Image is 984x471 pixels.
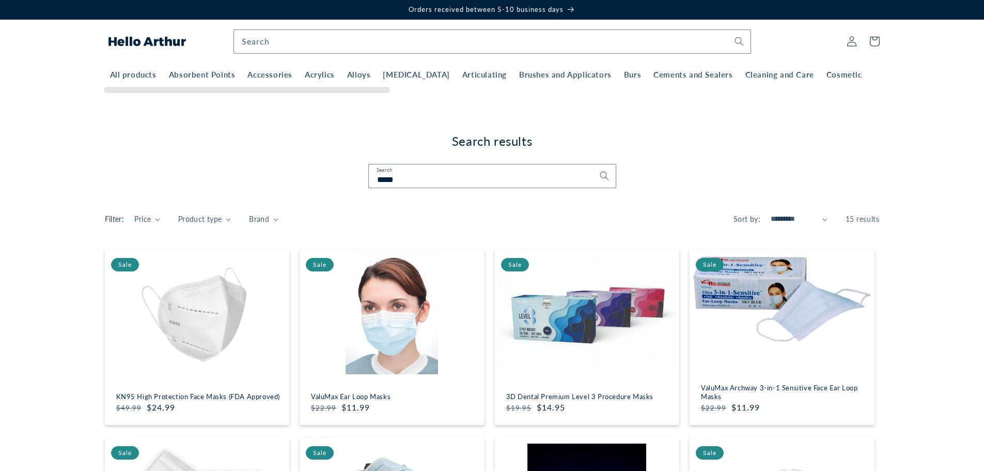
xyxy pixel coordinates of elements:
span: Price [134,214,151,224]
a: Cements and Sealers [647,64,739,80]
img: ValuMax Archway 3-in-1 Sensitive Face Ear Loop Masks [693,255,871,342]
span: Sale [306,258,334,271]
span: Absorbent Points [169,70,236,80]
a: Sale [693,255,871,342]
span: Cosmetic [826,70,862,80]
span: $11.99 [731,401,760,414]
span: Product type [178,214,222,224]
a: 3D Dental Premium Level 3 Procedure Masks $19.95 $14.95 [506,392,675,414]
a: [MEDICAL_DATA] [377,64,456,80]
a: Sale [303,255,481,374]
span: $24.99 [147,401,175,414]
summary: Product type [178,214,231,224]
a: Absorbent Points [163,64,242,80]
a: ValuMax Archway 3-in-1 Sensitive Face Ear Loop Masks $22.99 $11.99 [701,384,869,414]
a: Burs [618,64,647,80]
span: Burs [624,70,641,80]
span: All products [110,70,157,80]
a: KN95 High Protection Face Masks (FDA Approved) $49.99 $24.99 [116,392,285,414]
a: Accessories [241,64,299,80]
a: Sale [108,255,287,374]
s: $49.99 [116,404,142,412]
h3: ValuMax Ear Loop Masks [311,392,479,401]
label: Sort by: [733,215,760,223]
span: $14.95 [537,401,565,414]
a: Cleaning and Care [739,64,820,80]
button: Search [728,30,751,53]
a: ValuMax Ear Loop Masks $22.99 $11.99 [311,392,479,414]
span: Accessories [247,70,292,80]
a: Acrylics [299,64,341,80]
a: Sale [498,255,677,367]
h3: ValuMax Archway 3-in-1 Sensitive Face Ear Loop Masks [701,384,869,401]
h1: Search results [105,133,880,149]
span: Sale [696,446,724,460]
span: Alloys [347,70,371,80]
span: 15 results [846,215,880,223]
span: [MEDICAL_DATA] [383,70,449,80]
img: KN95 High Protection Face Masks (FDA Approved) [108,255,287,374]
span: Acrylics [305,70,335,80]
span: Cleaning and Care [745,70,814,80]
span: Sale [501,258,529,271]
a: All products [104,64,163,80]
span: Brand [249,214,269,224]
img: 3D Dental Premium Level 3 Procedure Masks [498,255,677,367]
s: $19.95 [506,404,532,412]
span: $11.99 [341,401,370,414]
s: $22.99 [701,404,726,412]
h3: 3D Dental Premium Level 3 Procedure Masks [506,392,675,401]
a: Alloys [341,64,377,80]
img: Hello Arthur logo [108,37,186,46]
summary: Brand [249,214,278,224]
span: Sale [696,258,724,271]
h3: KN95 High Protection Face Masks (FDA Approved) [116,392,285,401]
a: Cosmetic [820,64,868,80]
button: Search [593,164,616,187]
a: Brushes and Applicators [513,64,618,80]
span: Brushes and Applicators [519,70,612,80]
p: Orders received between 5-10 business days [10,5,974,14]
span: Cements and Sealers [653,70,732,80]
img: ValuMax Ear Loop Masks [303,255,481,374]
s: $22.99 [311,404,336,412]
span: Sale [111,446,139,460]
h2: Filter: [105,214,124,224]
summary: Price [134,214,160,224]
span: Articulating [462,70,507,80]
span: Sale [306,446,334,460]
span: Sale [111,258,139,271]
a: Articulating [456,64,513,80]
